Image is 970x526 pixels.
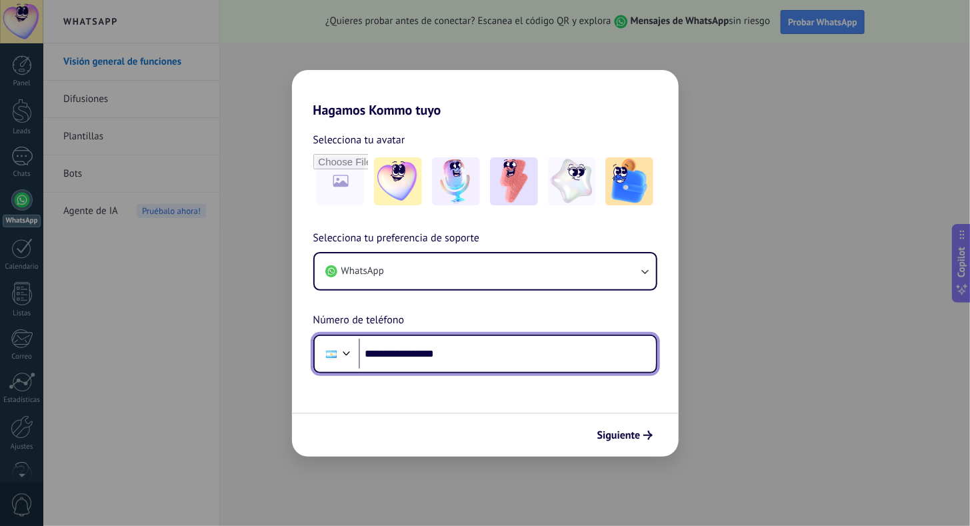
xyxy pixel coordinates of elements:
[597,431,641,440] span: Siguiente
[315,253,656,289] button: WhatsApp
[548,157,596,205] img: -4.jpeg
[341,265,384,278] span: WhatsApp
[319,340,344,368] div: Argentina: + 54
[605,157,653,205] img: -5.jpeg
[313,131,405,149] span: Selecciona tu avatar
[313,230,480,247] span: Selecciona tu preferencia de soporte
[591,424,659,447] button: Siguiente
[313,312,405,329] span: Número de teléfono
[432,157,480,205] img: -2.jpeg
[292,70,679,118] h2: Hagamos Kommo tuyo
[374,157,422,205] img: -1.jpeg
[490,157,538,205] img: -3.jpeg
